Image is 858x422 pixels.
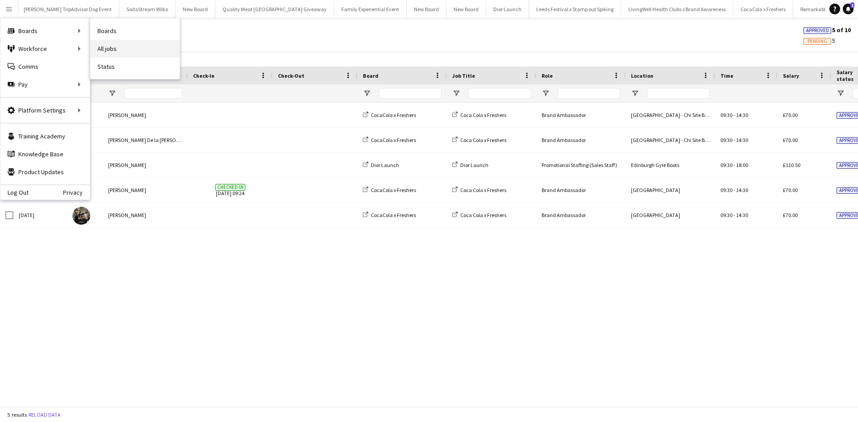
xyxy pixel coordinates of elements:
div: [PERSON_NAME] [103,178,188,202]
span: CocaCola x Freshers [371,137,416,143]
img: Heather Wildman [72,207,90,225]
div: Pay [0,75,90,93]
div: Brand Ambassador [536,103,626,127]
div: Boards [0,22,90,40]
span: Check-In [193,72,214,79]
span: 18:00 [736,162,748,168]
span: Checked-in [215,184,245,191]
button: Dior Launch [486,0,529,18]
button: New Board [446,0,486,18]
a: Log Out [0,189,29,196]
span: Dior Launch [460,162,488,168]
span: CocaCola x Freshers [371,112,416,118]
span: 1 [850,2,854,8]
span: 14:30 [736,112,748,118]
div: [GEOGRAPHIC_DATA] [626,203,715,227]
button: Open Filter Menu [542,89,550,97]
span: Location [631,72,653,79]
input: Name Filter Input [124,88,182,99]
span: 09:30 [720,187,732,193]
a: CocaCola x Freshers [363,187,416,193]
div: [GEOGRAPHIC_DATA] - Chi Site BAX [626,128,715,152]
span: £70.00 [783,137,798,143]
span: 5 of 10 [803,26,851,34]
button: SodaStream Wilko [119,0,176,18]
span: [DATE] 09:24 [193,178,267,202]
span: CocaCola x Freshers [371,212,416,218]
button: Quality Meat [GEOGRAPHIC_DATA] Giveaway [215,0,334,18]
button: Open Filter Menu [631,89,639,97]
span: - [733,187,735,193]
div: [PERSON_NAME] [103,153,188,177]
a: CocaCola x Freshers [363,212,416,218]
div: Brand Ambassador [536,178,626,202]
span: Coca Cola x Freshers [460,137,506,143]
div: Platform Settings [0,101,90,119]
input: Role Filter Input [558,88,620,99]
span: - [733,137,735,143]
div: [PERSON_NAME] [103,203,188,227]
div: [GEOGRAPHIC_DATA] [626,178,715,202]
span: Check-Out [278,72,304,79]
span: Time [720,72,733,79]
a: Coca Cola x Freshers [452,187,506,193]
span: 09:30 [720,212,732,218]
a: Dior Launch [363,162,399,168]
span: Coca Cola x Freshers [460,212,506,218]
a: Privacy [63,189,90,196]
a: Dior Launch [452,162,488,168]
button: [PERSON_NAME] TripAdvisor Dog Event [17,0,119,18]
button: CocaCola x Freshers [733,0,793,18]
span: - [733,212,735,218]
span: Salary [783,72,799,79]
a: Product Updates [0,163,90,181]
span: 09:30 [720,112,732,118]
div: Workforce [0,40,90,58]
input: Board Filter Input [379,88,442,99]
div: [PERSON_NAME] De la [PERSON_NAME] [103,128,188,152]
button: New Board [176,0,215,18]
button: Open Filter Menu [837,89,845,97]
span: Coca Cola x Freshers [460,187,506,193]
span: 14:30 [736,187,748,193]
a: Comms [0,58,90,75]
button: Family Experiential Event [334,0,407,18]
span: CocaCola x Freshers [371,187,416,193]
div: [PERSON_NAME] [103,103,188,127]
span: Role [542,72,553,79]
span: Coca Cola x Freshers [460,112,506,118]
span: Approved [806,28,829,33]
div: Brand Ambassador [536,128,626,152]
button: LivingWell Health Clubs x Brand Awareness [621,0,733,18]
span: 09:30 [720,162,732,168]
div: Promotional Staffing (Sales Staff) [536,153,626,177]
button: Open Filter Menu [452,89,460,97]
button: Open Filter Menu [108,89,116,97]
span: Pending [808,38,827,44]
button: Leeds Festival x Stamp out Spiking [529,0,621,18]
div: [GEOGRAPHIC_DATA] - Chi Site BAX [626,103,715,127]
a: All jobs [90,40,180,58]
span: - [733,162,735,168]
span: £70.00 [783,212,798,218]
span: Dior Launch [371,162,399,168]
div: Brand Ambassador [536,203,626,227]
div: [DATE] [13,203,67,227]
input: Location Filter Input [647,88,710,99]
span: £110.50 [783,162,800,168]
span: 14:30 [736,212,748,218]
span: 09:30 [720,137,732,143]
a: Coca Cola x Freshers [452,212,506,218]
input: Job Title Filter Input [468,88,531,99]
a: Boards [90,22,180,40]
a: CocaCola x Freshers [363,137,416,143]
button: New Board [407,0,446,18]
a: 1 [843,4,854,14]
button: Reload data [27,410,63,420]
span: Job Title [452,72,475,79]
button: Open Filter Menu [363,89,371,97]
span: 5 [803,37,835,45]
span: £70.00 [783,112,798,118]
a: Status [90,58,180,75]
div: Edinburgh Gyle Boots [626,153,715,177]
